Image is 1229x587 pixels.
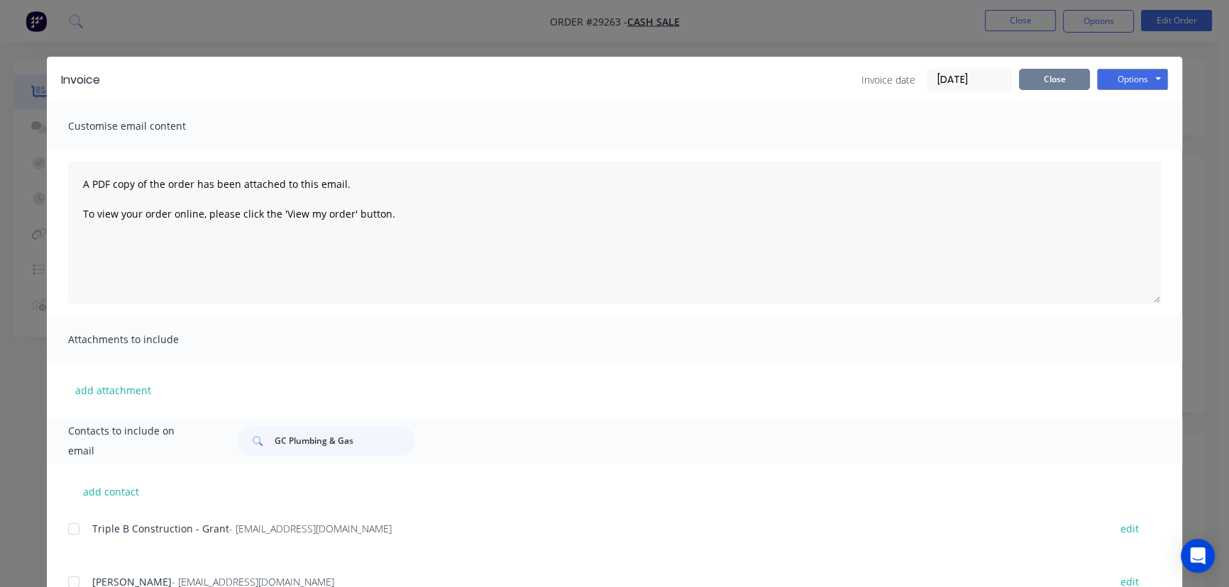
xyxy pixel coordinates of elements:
input: Search... [275,427,415,455]
span: Customise email content [68,116,224,136]
span: Triple B Construction - Grant [92,522,229,535]
div: Invoice [61,72,100,89]
button: add attachment [68,379,158,401]
span: Invoice date [861,72,915,87]
span: Attachments to include [68,330,224,350]
button: add contact [68,481,153,502]
button: edit [1112,519,1147,538]
div: Open Intercom Messenger [1181,539,1215,573]
button: Options [1097,69,1168,90]
span: - [EMAIL_ADDRESS][DOMAIN_NAME] [229,522,392,535]
button: Close [1019,69,1090,90]
span: Contacts to include on email [68,421,202,461]
textarea: A PDF copy of the order has been attached to this email. To view your order online, please click ... [68,162,1161,303]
